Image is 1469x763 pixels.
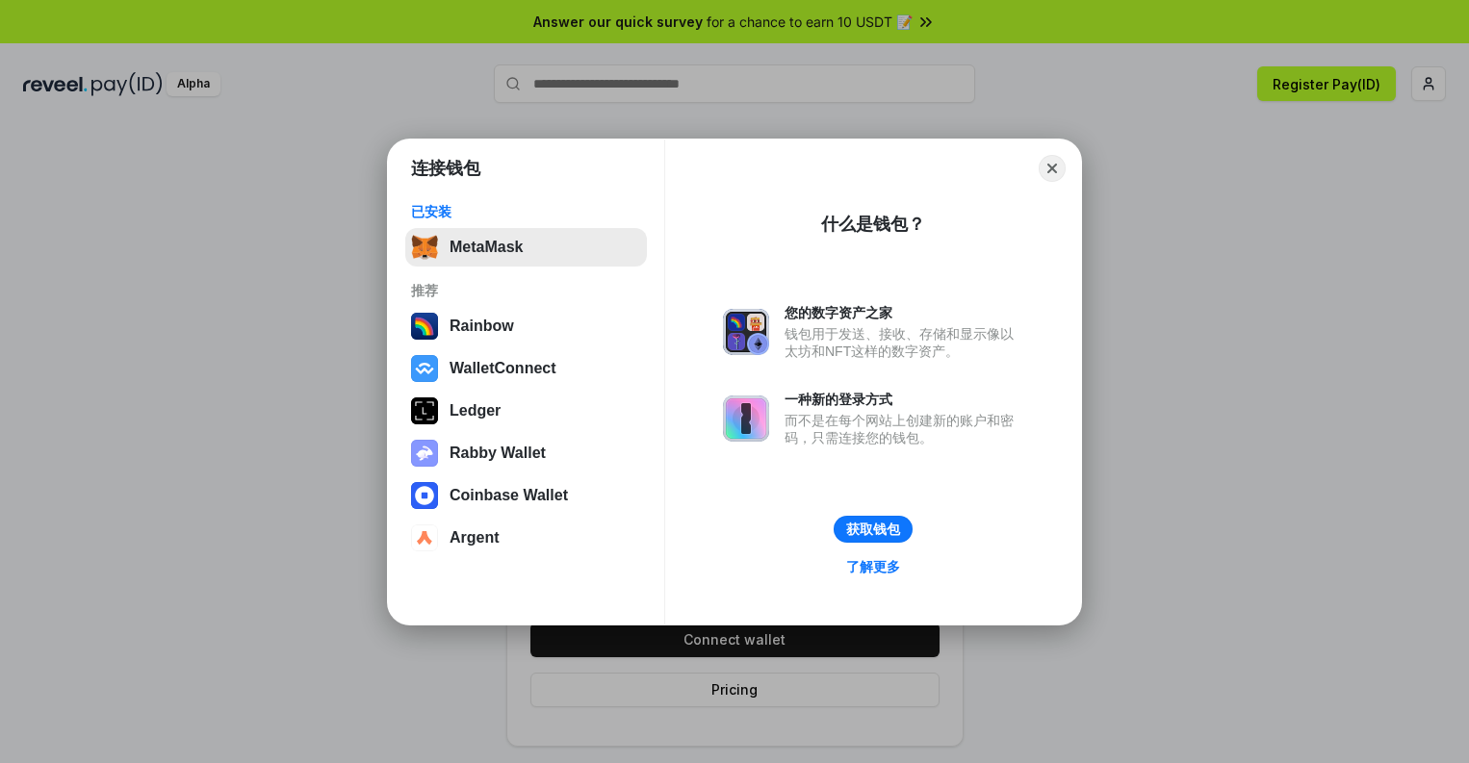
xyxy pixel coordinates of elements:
button: MetaMask [405,228,647,267]
div: Coinbase Wallet [450,487,568,504]
button: Ledger [405,392,647,430]
div: MetaMask [450,239,523,256]
div: 一种新的登录方式 [785,391,1023,408]
button: Rabby Wallet [405,434,647,472]
div: 了解更多 [846,558,900,575]
img: svg+xml,%3Csvg%20width%3D%22120%22%20height%3D%22120%22%20viewBox%3D%220%200%20120%20120%22%20fil... [411,313,438,340]
div: Rabby Wallet [450,445,546,462]
button: Argent [405,519,647,557]
h1: 连接钱包 [411,157,480,180]
div: Argent [450,529,500,547]
div: 钱包用于发送、接收、存储和显示像以太坊和NFT这样的数字资产。 [785,325,1023,360]
img: svg+xml,%3Csvg%20width%3D%2228%22%20height%3D%2228%22%20viewBox%3D%220%200%2028%2028%22%20fill%3D... [411,355,438,382]
img: svg+xml,%3Csvg%20xmlns%3D%22http%3A%2F%2Fwww.w3.org%2F2000%2Fsvg%22%20fill%3D%22none%22%20viewBox... [411,440,438,467]
img: svg+xml,%3Csvg%20width%3D%2228%22%20height%3D%2228%22%20viewBox%3D%220%200%2028%2028%22%20fill%3D... [411,482,438,509]
button: Close [1039,155,1066,182]
div: 而不是在每个网站上创建新的账户和密码，只需连接您的钱包。 [785,412,1023,446]
button: Rainbow [405,307,647,345]
div: 您的数字资产之家 [785,304,1023,321]
button: 获取钱包 [834,516,913,543]
div: 推荐 [411,282,641,299]
div: Rainbow [450,318,514,335]
div: 获取钱包 [846,521,900,538]
img: svg+xml,%3Csvg%20width%3D%2228%22%20height%3D%2228%22%20viewBox%3D%220%200%2028%2028%22%20fill%3D... [411,524,438,551]
div: WalletConnect [450,360,556,377]
div: Ledger [450,402,501,420]
div: 已安装 [411,203,641,220]
img: svg+xml,%3Csvg%20xmlns%3D%22http%3A%2F%2Fwww.w3.org%2F2000%2Fsvg%22%20fill%3D%22none%22%20viewBox... [723,309,769,355]
a: 了解更多 [835,554,912,579]
img: svg+xml,%3Csvg%20xmlns%3D%22http%3A%2F%2Fwww.w3.org%2F2000%2Fsvg%22%20fill%3D%22none%22%20viewBox... [723,395,769,442]
button: WalletConnect [405,349,647,388]
div: 什么是钱包？ [821,213,925,236]
img: svg+xml,%3Csvg%20xmlns%3D%22http%3A%2F%2Fwww.w3.org%2F2000%2Fsvg%22%20width%3D%2228%22%20height%3... [411,397,438,424]
button: Coinbase Wallet [405,476,647,515]
img: svg+xml,%3Csvg%20fill%3D%22none%22%20height%3D%2233%22%20viewBox%3D%220%200%2035%2033%22%20width%... [411,234,438,261]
